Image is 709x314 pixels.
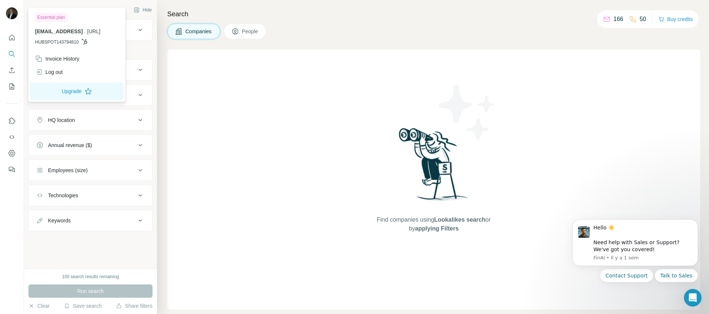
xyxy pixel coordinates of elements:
div: Technologies [48,192,78,199]
button: Quick start [6,31,18,44]
button: Use Surfe on LinkedIn [6,114,18,127]
button: Buy credits [658,14,693,24]
div: Invoice History [35,55,79,62]
span: [EMAIL_ADDRESS] [35,28,83,34]
button: Enrich CSV [6,64,18,77]
button: Hide [129,4,157,16]
button: Search [6,47,18,61]
button: Feedback [6,163,18,176]
img: Avatar [6,7,18,19]
img: Surfe Illustration - Stars [434,79,500,146]
button: Dashboard [6,147,18,160]
img: Surfe Illustration - Woman searching with binoculars [395,126,472,208]
button: Upgrade [30,82,124,100]
h4: Search [167,9,700,19]
iframe: Intercom notifications message [561,210,709,310]
span: HUBSPOT143794810 [35,39,79,45]
div: 100 search results remaining [62,273,119,280]
span: . [84,28,86,34]
button: Use Surfe API [6,130,18,144]
button: HQ location [29,111,152,129]
button: Employees (size) [29,161,152,179]
span: [URL] [87,28,100,34]
div: Keywords [48,217,71,224]
button: Keywords [29,212,152,229]
div: Employees (size) [48,167,88,174]
div: Essential plan [35,13,67,22]
span: Companies [185,28,212,35]
button: Technologies [29,187,152,204]
span: People [242,28,259,35]
span: Find companies using or by [374,215,493,233]
div: HQ location [48,116,75,124]
button: Save search [64,302,102,310]
button: My lists [6,80,18,93]
button: Annual revenue ($) [29,136,152,154]
button: Clear [28,302,49,310]
div: Log out [35,68,63,76]
iframe: Intercom live chat [684,289,702,307]
p: 166 [613,15,623,24]
div: Annual revenue ($) [48,141,92,149]
p: 50 [640,15,646,24]
button: Share filters [116,302,153,310]
span: applying Filters [415,225,459,232]
span: Lookalikes search [434,216,486,223]
div: New search [28,7,52,13]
